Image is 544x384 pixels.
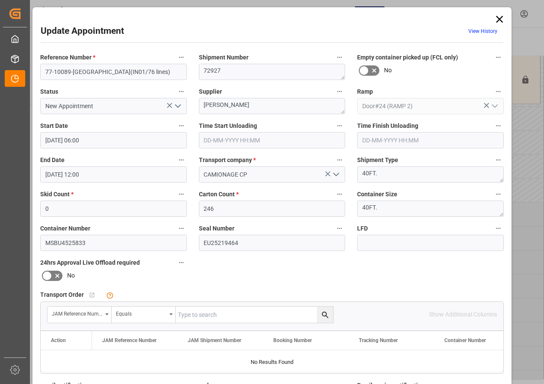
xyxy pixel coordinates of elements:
div: Action [51,337,66,343]
input: DD-MM-YYYY HH:MM [40,166,187,183]
a: View History [468,28,497,34]
span: LFD [357,224,368,233]
div: JAM Reference Number [52,308,102,318]
button: Carton Count * [334,189,345,200]
div: Equals [116,308,166,318]
input: DD-MM-YYYY HH:MM [40,132,187,148]
button: open menu [171,100,183,113]
input: Type to search/select [357,98,504,114]
button: Seal Number [334,223,345,234]
span: Empty container picked up (FCL only) [357,53,458,62]
textarea: 72927 [199,64,346,80]
span: Shipment Number [199,53,248,62]
button: Ramp [493,86,504,97]
input: Type to search/select [40,98,187,114]
span: Tracking Number [359,337,398,343]
button: open menu [112,307,176,323]
input: DD-MM-YYYY HH:MM [199,132,346,148]
button: Shipment Number [334,52,345,63]
span: 24hrs Approval Live Offload required [40,258,140,267]
span: Transport company [199,156,256,165]
span: Supplier [199,87,222,96]
button: Time Finish Unloading [493,120,504,131]
textarea: 40FT. [357,166,504,183]
button: Supplier [334,86,345,97]
span: Container Size [357,190,397,199]
input: DD-MM-YYYY HH:MM [357,132,504,148]
span: Start Date [40,121,68,130]
button: Transport company * [334,154,345,165]
span: Shipment Type [357,156,398,165]
span: No [67,271,75,280]
span: Container Number [40,224,90,233]
span: End Date [40,156,65,165]
h2: Update Appointment [41,24,124,38]
button: open menu [329,168,342,181]
span: Booking Number [273,337,312,343]
button: 24hrs Approval Live Offload required [176,257,187,268]
button: open menu [47,307,112,323]
button: LFD [493,223,504,234]
button: Shipment Type [493,154,504,165]
span: Ramp [357,87,373,96]
span: JAM Shipment Number [188,337,241,343]
input: Type to search [176,307,333,323]
button: Time Start Unloading [334,120,345,131]
span: Skid Count [40,190,74,199]
button: Container Number [176,223,187,234]
button: Reference Number * [176,52,187,63]
button: Empty container picked up (FCL only) [493,52,504,63]
span: Carton Count [199,190,239,199]
button: open menu [488,100,500,113]
span: Seal Number [199,224,234,233]
button: Start Date [176,120,187,131]
span: Transport Order [40,290,84,299]
textarea: [PERSON_NAME] [199,98,346,114]
textarea: 40FT. [357,201,504,217]
button: Skid Count * [176,189,187,200]
span: Reference Number [40,53,95,62]
span: Container Number [444,337,486,343]
span: Status [40,87,58,96]
button: Container Size [493,189,504,200]
span: No [384,66,392,75]
button: Status [176,86,187,97]
span: JAM Reference Number [102,337,157,343]
span: Time Finish Unloading [357,121,418,130]
span: Time Start Unloading [199,121,257,130]
button: search button [317,307,333,323]
button: End Date [176,154,187,165]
